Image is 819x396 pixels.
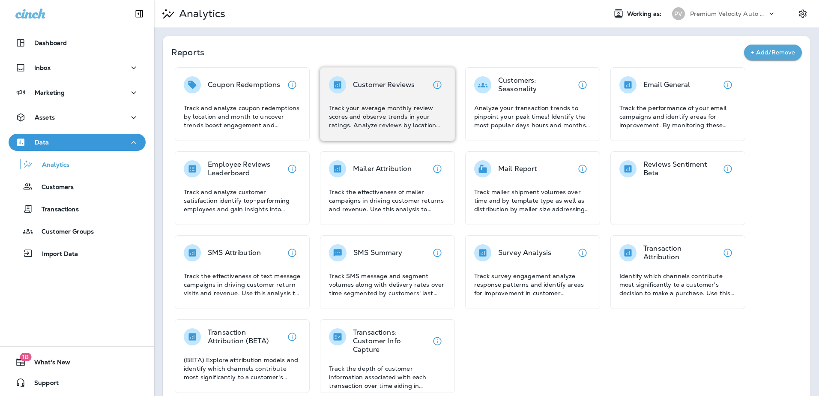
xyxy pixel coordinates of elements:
[26,379,59,390] span: Support
[329,104,446,129] p: Track your average monthly review scores and observe trends in your ratings. Analyze reviews by l...
[9,374,146,391] button: Support
[33,250,78,258] p: Import Data
[353,328,429,354] p: Transactions: Customer Info Capture
[284,328,301,345] button: View details
[744,45,802,60] button: + Add/Remove
[284,244,301,261] button: View details
[33,206,79,214] p: Transactions
[498,76,574,93] p: Customers: Seasonality
[429,244,446,261] button: View details
[34,39,67,46] p: Dashboard
[643,160,719,177] p: Reviews Sentiment Beta
[474,104,591,129] p: Analyze your transaction trends to pinpoint your peak times! Identify the most popular days hours...
[176,7,225,20] p: Analytics
[353,165,412,173] p: Mailer Attribution
[33,228,94,236] p: Customer Groups
[9,354,146,371] button: 18What's New
[574,160,591,177] button: View details
[208,81,281,89] p: Coupon Redemptions
[184,104,301,129] p: Track and analyze coupon redemptions by location and month to uncover trends boost engagement and...
[171,46,744,58] p: Reports
[627,10,664,18] span: Working as:
[33,161,69,169] p: Analytics
[208,328,284,345] p: Transaction Attribution (BETA)
[474,188,591,213] p: Track mailer shipment volumes over time and by template type as well as distribution by mailer si...
[619,272,736,297] p: Identify which channels contribute most significantly to a customer's decision to make a purchase...
[26,359,70,369] span: What's New
[184,272,301,297] p: Track the effectiveness of text message campaigns in driving customer return visits and revenue. ...
[329,272,446,297] p: Track SMS message and segment volumes along with delivery rates over time segmented by customers'...
[9,244,146,262] button: Import Data
[643,244,719,261] p: Transaction Attribution
[9,200,146,218] button: Transactions
[329,364,446,390] p: Track the depth of customer information associated with each transaction over time aiding in asse...
[429,160,446,177] button: View details
[9,34,146,51] button: Dashboard
[127,5,151,22] button: Collapse Sidebar
[498,249,551,257] p: Survey Analysis
[329,188,446,213] p: Track the effectiveness of mailer campaigns in driving customer returns and revenue. Use this ana...
[574,76,591,93] button: View details
[353,249,403,257] p: SMS Summary
[9,222,146,240] button: Customer Groups
[9,109,146,126] button: Assets
[719,160,736,177] button: View details
[429,76,446,93] button: View details
[34,64,51,71] p: Inbox
[719,244,736,261] button: View details
[498,165,537,173] p: Mail Report
[208,249,261,257] p: SMS Attribution
[795,6,810,21] button: Settings
[9,134,146,151] button: Data
[9,155,146,173] button: Analytics
[20,353,31,361] span: 18
[643,81,690,89] p: Email General
[474,272,591,297] p: Track survey engagement analyze response patterns and identify areas for improvement in customer ...
[33,183,74,192] p: Customers
[284,160,301,177] button: View details
[184,356,301,381] p: (BETA) Explore attribution models and identify which channels contribute most significantly to a ...
[690,10,767,17] p: Premium Velocity Auto dba Jiffy Lube
[35,114,55,121] p: Assets
[574,244,591,261] button: View details
[35,89,65,96] p: Marketing
[284,76,301,93] button: View details
[619,104,736,129] p: Track the performance of your email campaigns and identify areas for improvement. By monitoring t...
[9,59,146,76] button: Inbox
[9,84,146,101] button: Marketing
[719,76,736,93] button: View details
[208,160,284,177] p: Employee Reviews Leaderboard
[672,7,685,20] div: PV
[353,81,415,89] p: Customer Reviews
[35,139,49,146] p: Data
[429,333,446,350] button: View details
[9,177,146,195] button: Customers
[184,188,301,213] p: Track and analyze customer satisfaction identify top-performing employees and gain insights into ...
